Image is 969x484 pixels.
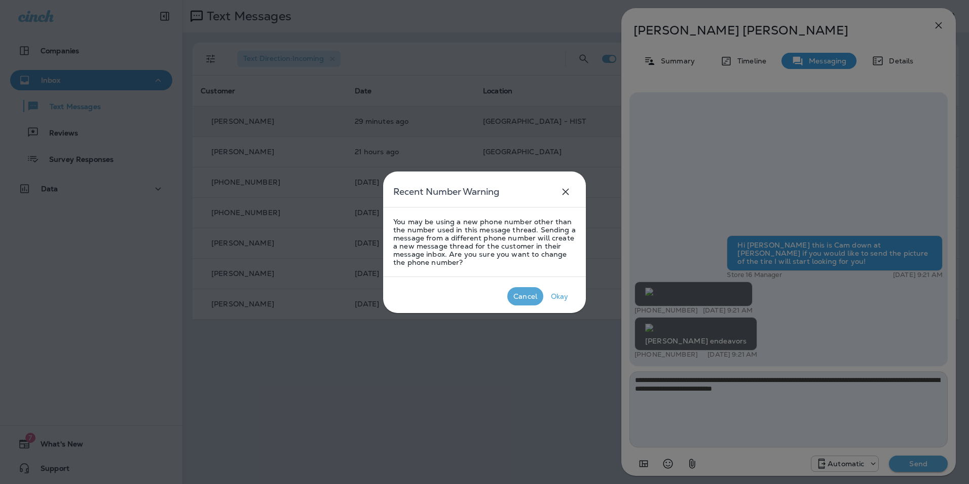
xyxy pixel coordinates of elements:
[393,218,576,266] p: You may be using a new phone number other than the number used in this message thread. Sending a ...
[513,292,537,300] div: Cancel
[551,292,569,300] div: Okay
[393,184,499,200] h5: Recent Number Warning
[543,287,576,305] button: Okay
[507,287,543,305] button: Cancel
[555,182,576,202] button: close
